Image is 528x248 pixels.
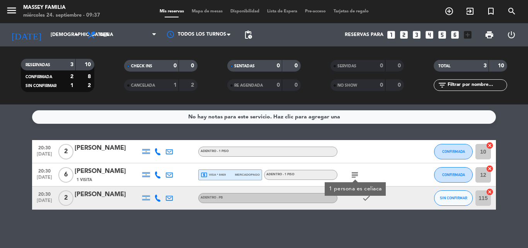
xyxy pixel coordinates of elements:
[442,149,465,154] span: CONFIRMADA
[35,166,54,175] span: 20:30
[235,172,260,177] span: mercadopago
[398,82,402,88] strong: 0
[380,82,383,88] strong: 0
[174,63,177,68] strong: 0
[507,7,516,16] i: search
[191,63,196,68] strong: 0
[434,144,473,159] button: CONFIRMADA
[58,167,73,183] span: 6
[484,63,487,68] strong: 3
[26,63,50,67] span: RESERVADAS
[88,83,92,88] strong: 2
[277,63,280,68] strong: 0
[6,26,47,43] i: [DATE]
[188,113,340,121] div: No hay notas para este servicio. Haz clic para agregar una
[440,196,467,200] span: SIN CONFIRMAR
[266,173,295,176] span: Adentro - 1 Piso
[498,63,506,68] strong: 10
[70,74,73,79] strong: 2
[58,144,73,159] span: 2
[88,74,92,79] strong: 8
[301,9,330,14] span: Pre-acceso
[156,9,188,14] span: Mis reservas
[398,63,402,68] strong: 0
[500,23,522,46] div: LOG OUT
[438,64,450,68] span: TOTAL
[6,5,17,19] button: menu
[58,190,73,206] span: 2
[463,30,473,40] i: add_box
[486,165,494,173] i: cancel
[35,143,54,152] span: 20:30
[26,75,52,79] span: CONFIRMADA
[234,84,263,87] span: RE AGENDADA
[201,150,229,153] span: Adentro - 1 Piso
[445,7,454,16] i: add_circle_outline
[350,170,359,180] i: subject
[295,63,299,68] strong: 0
[70,83,73,88] strong: 1
[77,177,92,183] span: 1 Visita
[188,9,227,14] span: Mapa de mesas
[201,171,208,178] i: local_atm
[345,32,383,38] span: Reservas para
[100,32,113,38] span: Cena
[35,152,54,161] span: [DATE]
[450,30,460,40] i: looks_6
[6,5,17,16] i: menu
[174,82,177,88] strong: 1
[23,4,100,12] div: MASSEY FAMILIA
[227,9,263,14] span: Disponibilidad
[424,30,434,40] i: looks_4
[337,64,356,68] span: SERVIDAS
[434,190,473,206] button: SIN CONFIRMAR
[329,185,382,193] div: 1 persona es celiaca
[486,142,494,149] i: cancel
[72,30,81,39] i: arrow_drop_down
[486,188,494,196] i: cancel
[507,30,516,39] i: power_settings_new
[201,196,223,199] span: Adentro - PB
[35,175,54,184] span: [DATE]
[131,64,152,68] span: CHECK INS
[201,171,226,178] span: visa * 8469
[447,81,507,89] input: Filtrar por nombre...
[131,84,155,87] span: CANCELADA
[386,30,396,40] i: looks_one
[191,82,196,88] strong: 2
[23,12,100,19] div: miércoles 24. septiembre - 09:37
[362,193,371,203] i: check
[486,7,496,16] i: turned_in_not
[75,190,140,200] div: [PERSON_NAME]
[234,64,255,68] span: SENTADAS
[26,84,56,88] span: SIN CONFIRMAR
[35,189,54,198] span: 20:30
[330,9,373,14] span: Tarjetas de regalo
[437,30,447,40] i: looks_5
[485,30,494,39] span: print
[75,166,140,176] div: [PERSON_NAME]
[244,30,253,39] span: pending_actions
[412,30,422,40] i: looks_3
[465,7,475,16] i: exit_to_app
[75,143,140,153] div: [PERSON_NAME]
[70,62,73,67] strong: 3
[35,198,54,207] span: [DATE]
[337,84,357,87] span: NO SHOW
[295,82,299,88] strong: 0
[434,167,473,183] button: CONFIRMADA
[442,173,465,177] span: CONFIRMADA
[380,63,383,68] strong: 0
[263,9,301,14] span: Lista de Espera
[399,30,409,40] i: looks_two
[438,80,447,90] i: filter_list
[277,82,280,88] strong: 0
[85,62,92,67] strong: 10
